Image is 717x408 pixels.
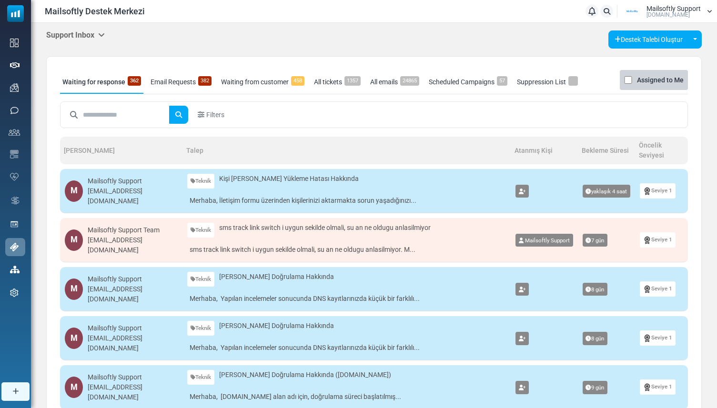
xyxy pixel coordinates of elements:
a: Destek Talebi Oluştur [608,30,689,49]
div: M [65,328,83,349]
img: User Logo [620,4,644,19]
div: M [65,279,83,300]
a: Seviye 1 [640,183,676,198]
img: mailsoftly_icon_blue_white.svg [7,5,24,22]
span: 9 gün [583,381,608,394]
span: 57 [497,76,507,86]
a: User Logo Mailsoftly Support [DOMAIN_NAME] [620,4,712,19]
span: [PERSON_NAME] Doğrulama Hakkında ([DOMAIN_NAME]) [219,370,391,380]
div: M [65,229,83,251]
span: sms track link switch i uygun sekilde olmali, su an ne oldugu anlasilmiyor [219,223,431,233]
a: Mailsoftly Support [515,234,573,247]
a: Merhaba, İletişim formu üzerinden kişilerinizi aktarmakta sorun yaşadığınızı... [187,193,506,208]
span: 8 gün [583,332,608,345]
a: Merhaba, [DOMAIN_NAME] alan adı için, doğrulama süreci başlatılmış... [187,389,506,404]
div: [EMAIL_ADDRESS][DOMAIN_NAME] [88,235,178,255]
img: domain-health-icon.svg [10,173,19,180]
a: Teknik [187,223,214,238]
span: [PERSON_NAME] Doğrulama Hakkında [219,272,334,282]
span: 7 gün [583,234,608,247]
div: [EMAIL_ADDRESS][DOMAIN_NAME] [88,284,178,304]
th: Atanmış Kişi [511,137,578,164]
span: Mailsoftly Support [646,5,701,12]
th: Talep [182,137,511,164]
img: email-templates-icon.svg [10,150,19,159]
div: Mailsoftly Support [88,176,178,186]
a: Seviye 1 [640,232,676,247]
a: Email Requests382 [148,70,214,94]
a: Merhaba, Yapılan incelemeler sonucunda DNS kayıtlarınızda küçük bir farklılı... [187,340,506,355]
span: Mailsoftly Support [525,237,570,244]
th: Bekleme Süresi [578,137,636,164]
a: Waiting from customer458 [219,70,307,94]
img: contacts-icon.svg [9,129,20,136]
a: Teknik [187,321,214,336]
span: [DOMAIN_NAME] [646,12,690,18]
h5: Support Inbox [46,30,105,40]
div: Mailsoftly Support Team [88,225,178,235]
img: support-icon-active.svg [10,243,19,251]
span: 8 gün [583,283,608,296]
span: Kişi [PERSON_NAME] Yükleme Hatası Hakkında [219,174,359,184]
span: 382 [198,76,212,86]
a: Seviye 1 [640,281,676,296]
span: 1357 [344,76,361,86]
img: landing_pages.svg [10,220,19,229]
a: Teknik [187,174,214,189]
div: [EMAIL_ADDRESS][DOMAIN_NAME] [88,382,178,402]
img: sms-icon.png [10,106,19,115]
img: settings-icon.svg [10,289,19,297]
div: Mailsoftly Support [88,372,178,382]
img: dashboard-icon.svg [10,39,19,47]
div: M [65,180,83,202]
span: 362 [128,76,141,86]
span: yaklaşık 4 saat [583,185,631,198]
a: Teknik [187,272,214,287]
span: Mailsoftly Destek Merkezi [45,5,145,18]
span: 24865 [400,76,419,86]
a: Seviye 1 [640,379,676,394]
img: campaigns-icon.png [10,83,19,92]
a: Scheduled Campaigns57 [426,70,510,94]
div: M [65,377,83,398]
a: Teknik [187,370,214,385]
div: Mailsoftly Support [88,274,178,284]
th: [PERSON_NAME] [60,137,182,164]
div: [EMAIL_ADDRESS][DOMAIN_NAME] [88,186,178,206]
a: sms track link switch i uygun sekilde olmali, su an ne oldugu anlasilmiyor. M... [187,242,506,257]
a: All tickets1357 [312,70,363,94]
div: Mailsoftly Support [88,323,178,333]
a: All emails24865 [368,70,422,94]
span: Filters [206,110,224,120]
a: Waiting for response362 [60,70,143,94]
a: Seviye 1 [640,330,676,345]
span: [PERSON_NAME] Doğrulama Hakkında [219,321,334,331]
img: workflow.svg [10,195,20,206]
span: 458 [291,76,304,86]
a: Suppression List [515,70,580,94]
th: Öncelik Seviyesi [635,137,688,164]
label: Assigned to Me [637,74,684,86]
a: Merhaba, Yapılan incelemeler sonucunda DNS kayıtlarınızda küçük bir farklılı... [187,291,506,306]
div: [EMAIL_ADDRESS][DOMAIN_NAME] [88,333,178,353]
